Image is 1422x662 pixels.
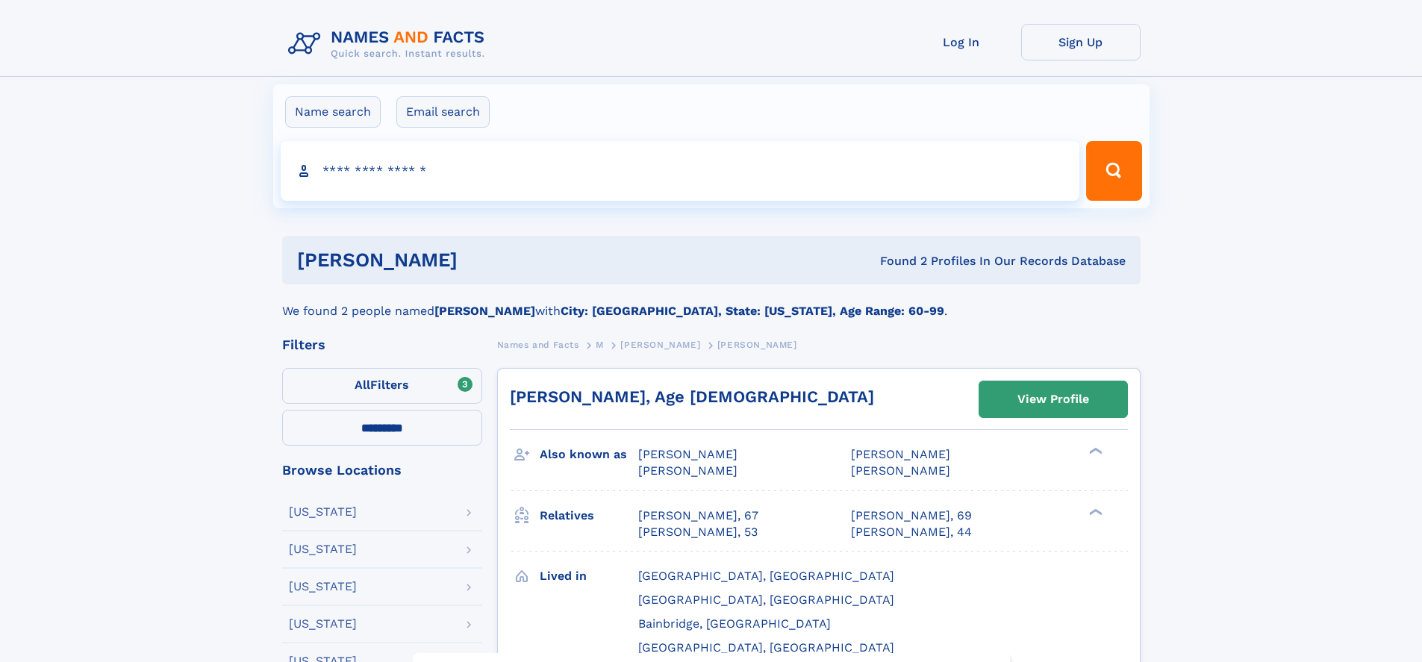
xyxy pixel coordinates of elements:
[902,24,1021,60] a: Log In
[289,618,357,630] div: [US_STATE]
[638,569,894,583] span: [GEOGRAPHIC_DATA], [GEOGRAPHIC_DATA]
[851,463,950,478] span: [PERSON_NAME]
[717,340,797,350] span: [PERSON_NAME]
[979,381,1127,417] a: View Profile
[638,463,737,478] span: [PERSON_NAME]
[282,284,1141,320] div: We found 2 people named with .
[289,543,357,555] div: [US_STATE]
[396,96,490,128] label: Email search
[851,447,950,461] span: [PERSON_NAME]
[1021,24,1141,60] a: Sign Up
[297,251,669,269] h1: [PERSON_NAME]
[638,616,831,631] span: Bainbridge, [GEOGRAPHIC_DATA]
[282,24,497,64] img: Logo Names and Facts
[1017,382,1089,416] div: View Profile
[540,563,638,589] h3: Lived in
[638,508,758,524] a: [PERSON_NAME], 67
[620,340,700,350] span: [PERSON_NAME]
[1086,141,1141,201] button: Search Button
[561,304,944,318] b: City: [GEOGRAPHIC_DATA], State: [US_STATE], Age Range: 60-99
[510,387,874,406] a: [PERSON_NAME], Age [DEMOGRAPHIC_DATA]
[289,506,357,518] div: [US_STATE]
[282,463,482,477] div: Browse Locations
[851,508,972,524] a: [PERSON_NAME], 69
[285,96,381,128] label: Name search
[540,442,638,467] h3: Also known as
[281,141,1080,201] input: search input
[638,640,894,655] span: [GEOGRAPHIC_DATA], [GEOGRAPHIC_DATA]
[638,593,894,607] span: [GEOGRAPHIC_DATA], [GEOGRAPHIC_DATA]
[282,368,482,404] label: Filters
[596,340,604,350] span: M
[497,335,579,354] a: Names and Facts
[669,253,1126,269] div: Found 2 Profiles In Our Records Database
[620,335,700,354] a: [PERSON_NAME]
[540,503,638,528] h3: Relatives
[289,581,357,593] div: [US_STATE]
[1085,446,1103,456] div: ❯
[282,338,482,352] div: Filters
[851,524,972,540] a: [PERSON_NAME], 44
[596,335,604,354] a: M
[355,378,370,392] span: All
[434,304,535,318] b: [PERSON_NAME]
[638,447,737,461] span: [PERSON_NAME]
[1085,507,1103,516] div: ❯
[638,524,758,540] a: [PERSON_NAME], 53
